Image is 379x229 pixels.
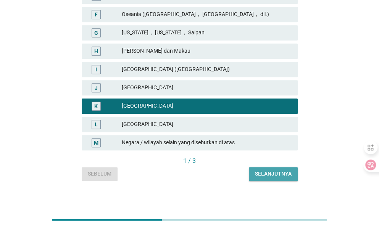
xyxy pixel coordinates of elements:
[95,65,97,73] div: I
[95,10,98,18] div: F
[122,28,292,37] div: [US_STATE]， [US_STATE]， Saipan
[122,102,292,111] div: [GEOGRAPHIC_DATA]
[122,65,292,74] div: [GEOGRAPHIC_DATA] ([GEOGRAPHIC_DATA])
[94,102,98,110] div: K
[122,138,292,147] div: Negara / wilayah selain yang disebutkan di atas
[255,170,292,178] div: Selanjutnya
[94,139,98,147] div: M
[94,29,98,37] div: G
[95,84,98,92] div: J
[122,120,292,129] div: [GEOGRAPHIC_DATA]
[122,10,292,19] div: Oseania ([GEOGRAPHIC_DATA]， [GEOGRAPHIC_DATA]， dll.)
[95,120,98,128] div: L
[122,47,292,56] div: [PERSON_NAME] dan Makau
[82,156,298,166] div: 1 / 3
[249,167,298,181] button: Selanjutnya
[94,47,98,55] div: H
[122,83,292,92] div: [GEOGRAPHIC_DATA]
